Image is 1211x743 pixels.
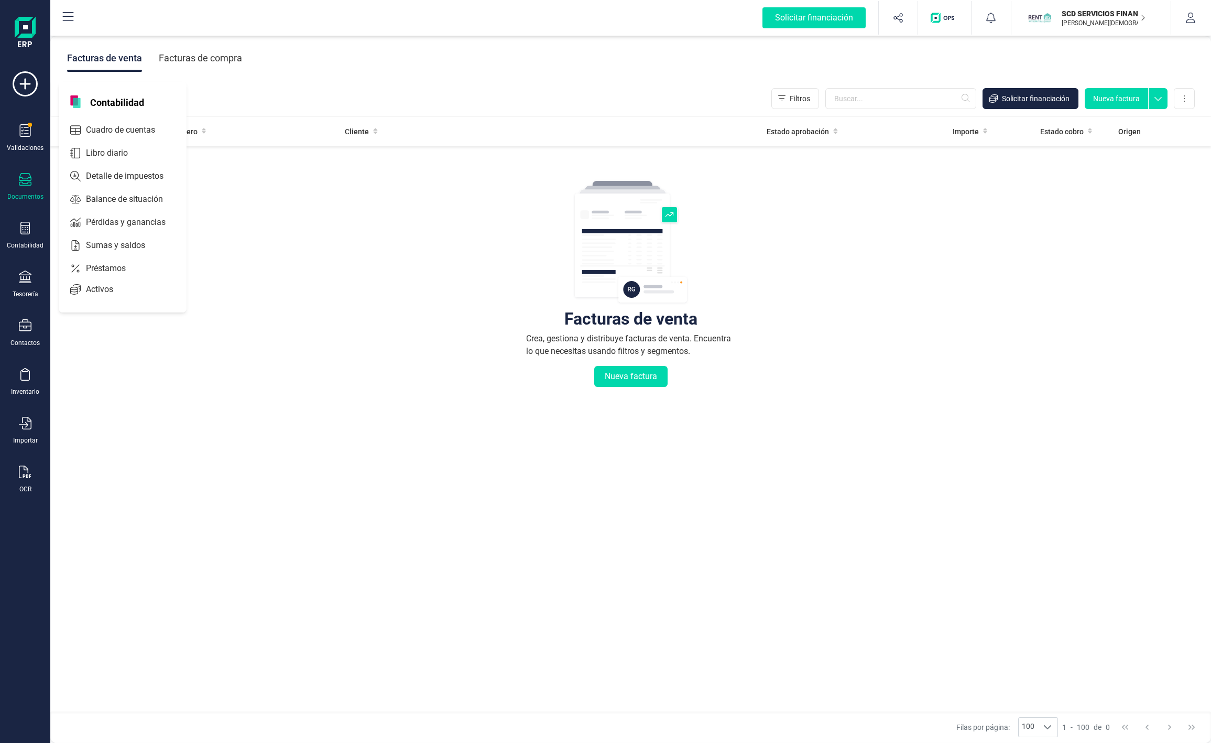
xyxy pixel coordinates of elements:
span: 0 [1106,722,1110,733]
span: 1 [1062,722,1066,733]
span: Pérdidas y ganancias [82,216,184,229]
span: 100 [1077,722,1089,733]
div: Solicitar financiación [762,7,866,28]
button: Filtros [771,88,819,109]
button: Next Page [1160,717,1180,737]
div: Contabilidad [7,241,43,250]
span: Estado aprobación [767,126,829,137]
div: Facturas de venta [564,314,697,324]
span: de [1094,722,1101,733]
div: Validaciones [7,144,43,152]
div: Contactos [10,339,40,347]
p: [PERSON_NAME][DEMOGRAPHIC_DATA][DEMOGRAPHIC_DATA] [1062,19,1145,27]
span: Importe [953,126,979,137]
span: Detalle de impuestos [82,170,182,182]
span: Contabilidad [84,95,150,108]
button: Solicitar financiación [750,1,878,35]
p: SCD SERVICIOS FINANCIEROS SL [1062,8,1145,19]
div: - [1062,722,1110,733]
span: Sumas y saldos [82,239,164,252]
span: 100 [1019,718,1038,737]
div: Filas por página: [956,717,1058,737]
span: Filtros [790,93,810,104]
span: Solicitar financiación [1002,93,1070,104]
div: Crea, gestiona y distribuye facturas de venta. Encuentra lo que necesitas usando filtros y segmen... [526,332,736,358]
button: Solicitar financiación [983,88,1078,109]
span: Origen [1118,126,1141,137]
button: Last Page [1182,717,1202,737]
div: Inventario [11,387,39,396]
button: SCSCD SERVICIOS FINANCIEROS SL[PERSON_NAME][DEMOGRAPHIC_DATA][DEMOGRAPHIC_DATA] [1024,1,1158,35]
div: Facturas de compra [159,45,242,72]
button: Previous Page [1137,717,1157,737]
button: Logo de OPS [924,1,965,35]
span: Libro diario [82,147,147,159]
img: SC [1028,6,1051,29]
button: Nueva factura [594,366,668,387]
img: img-empty-table.svg [573,179,689,305]
span: Activos [82,283,132,296]
span: Balance de situación [82,193,182,206]
input: Buscar... [825,88,976,109]
button: First Page [1115,717,1135,737]
span: Estado cobro [1040,126,1084,137]
span: Cuadro de cuentas [82,124,174,136]
div: Documentos [7,192,43,201]
div: OCR [19,485,31,493]
span: Préstamos [82,262,145,275]
div: Facturas de venta [67,45,142,72]
img: Logo de OPS [931,13,958,23]
img: Logo Finanedi [15,17,36,50]
span: Cliente [345,126,369,137]
button: Nueva factura [1085,88,1148,109]
div: Importar [13,436,38,445]
div: Tesorería [13,290,38,298]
